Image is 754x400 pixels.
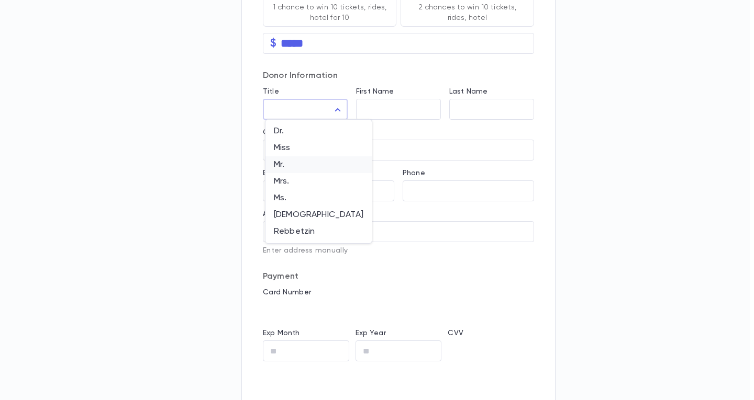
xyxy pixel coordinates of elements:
span: Dr. [274,126,363,136]
span: Mr. [274,159,363,170]
span: Ms. [274,193,363,203]
span: Miss [274,143,363,153]
span: Rebbetzin [274,226,363,237]
span: Mrs. [274,176,363,187]
span: [DEMOGRAPHIC_DATA] [274,210,363,220]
